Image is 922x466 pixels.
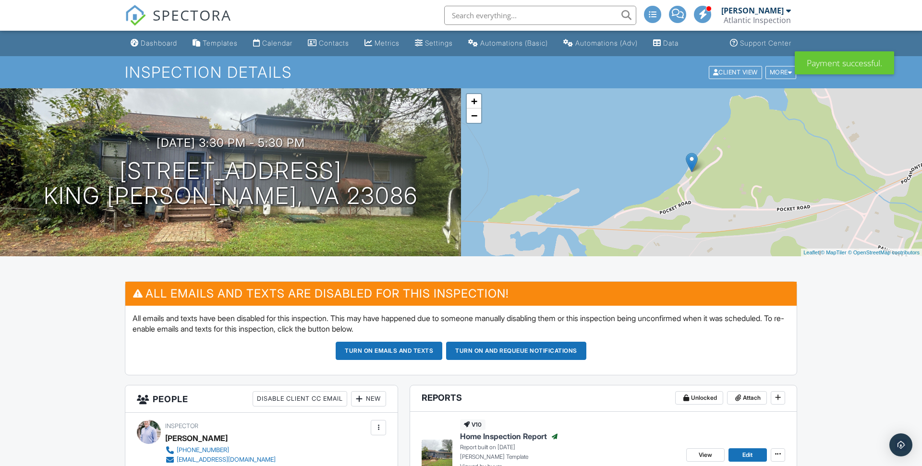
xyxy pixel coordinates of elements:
[721,6,784,15] div: [PERSON_NAME]
[467,94,481,108] a: Zoom in
[133,313,789,335] p: All emails and texts have been disabled for this inspection. This may have happened due to someon...
[203,39,238,47] div: Templates
[765,66,797,79] div: More
[559,35,642,52] a: Automations (Advanced)
[649,35,682,52] a: Data
[336,342,442,360] button: Turn on emails and texts
[801,249,922,257] div: |
[127,35,181,52] a: Dashboard
[361,35,403,52] a: Metrics
[177,446,229,454] div: [PHONE_NUMBER]
[304,35,353,52] a: Contacts
[375,39,400,47] div: Metrics
[141,39,177,47] div: Dashboard
[425,39,453,47] div: Settings
[157,136,305,149] h3: [DATE] 3:30 pm - 5:30 pm
[351,391,386,406] div: New
[575,39,638,47] div: Automations (Adv)
[724,15,791,25] div: Atlantic Inspection
[44,158,418,209] h1: [STREET_ADDRESS] King [PERSON_NAME], VA 23086
[249,35,296,52] a: Calendar
[125,385,398,413] h3: People
[125,64,797,81] h1: Inspection Details
[189,35,242,52] a: Templates
[464,35,552,52] a: Automations (Basic)
[125,282,797,305] h3: All emails and texts are disabled for this inspection!
[153,5,231,25] span: SPECTORA
[165,431,228,445] div: [PERSON_NAME]
[821,250,847,255] a: © MapTiler
[165,445,276,455] a: [PHONE_NUMBER]
[446,342,586,360] button: Turn on and Requeue Notifications
[125,5,146,26] img: The Best Home Inspection Software - Spectora
[467,108,481,123] a: Zoom out
[709,66,762,79] div: Client View
[663,39,679,47] div: Data
[165,422,198,430] span: Inspector
[848,250,920,255] a: © OpenStreetMap contributors
[165,455,276,465] a: [EMAIL_ADDRESS][DOMAIN_NAME]
[480,39,548,47] div: Automations (Basic)
[889,433,912,456] div: Open Intercom Messenger
[262,39,292,47] div: Calendar
[740,39,791,47] div: Support Center
[177,456,276,464] div: [EMAIL_ADDRESS][DOMAIN_NAME]
[319,39,349,47] div: Contacts
[411,35,457,52] a: Settings
[708,68,764,75] a: Client View
[444,6,636,25] input: Search everything...
[125,13,231,33] a: SPECTORA
[795,51,894,74] div: Payment successful.
[253,391,347,406] div: Disable Client CC Email
[803,250,819,255] a: Leaflet
[726,35,795,52] a: Support Center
